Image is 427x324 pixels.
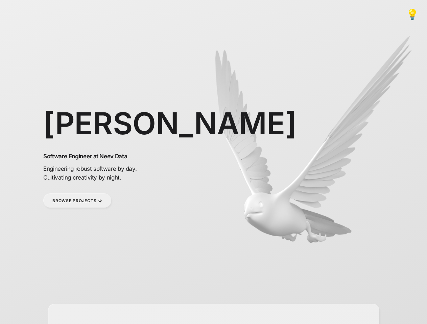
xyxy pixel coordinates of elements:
a: Browse Projects [43,193,111,208]
span: 💡 [406,9,419,20]
span: Cultivating creativity by night. [43,174,121,181]
h1: [PERSON_NAME] [43,105,179,142]
span: Engineering robust software by day. [43,165,137,172]
h2: Software Engineer at Neev Data [43,153,179,160]
button: 💡 [404,7,420,22]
